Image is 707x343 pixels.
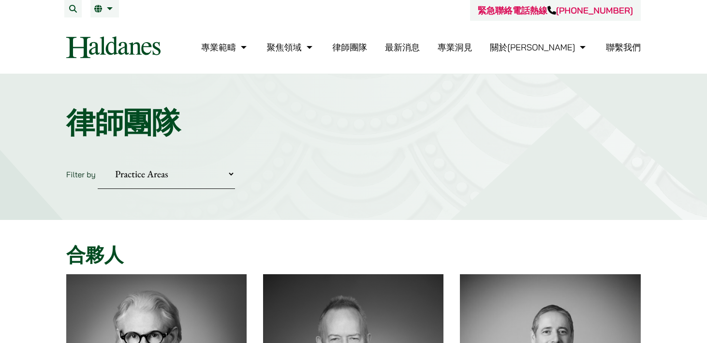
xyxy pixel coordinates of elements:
a: 聯繫我們 [606,42,641,53]
a: 聚焦領域 [267,42,315,53]
h2: 合夥人 [66,243,641,266]
a: 繁 [94,5,115,13]
a: 專業範疇 [201,42,249,53]
a: 最新消息 [385,42,420,53]
label: Filter by [66,170,96,179]
a: 緊急聯絡電話熱線[PHONE_NUMBER] [478,5,633,16]
a: 專業洞見 [438,42,472,53]
img: Logo of Haldanes [66,36,161,58]
h1: 律師團隊 [66,105,641,140]
a: 關於何敦 [490,42,588,53]
a: 律師團隊 [332,42,367,53]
